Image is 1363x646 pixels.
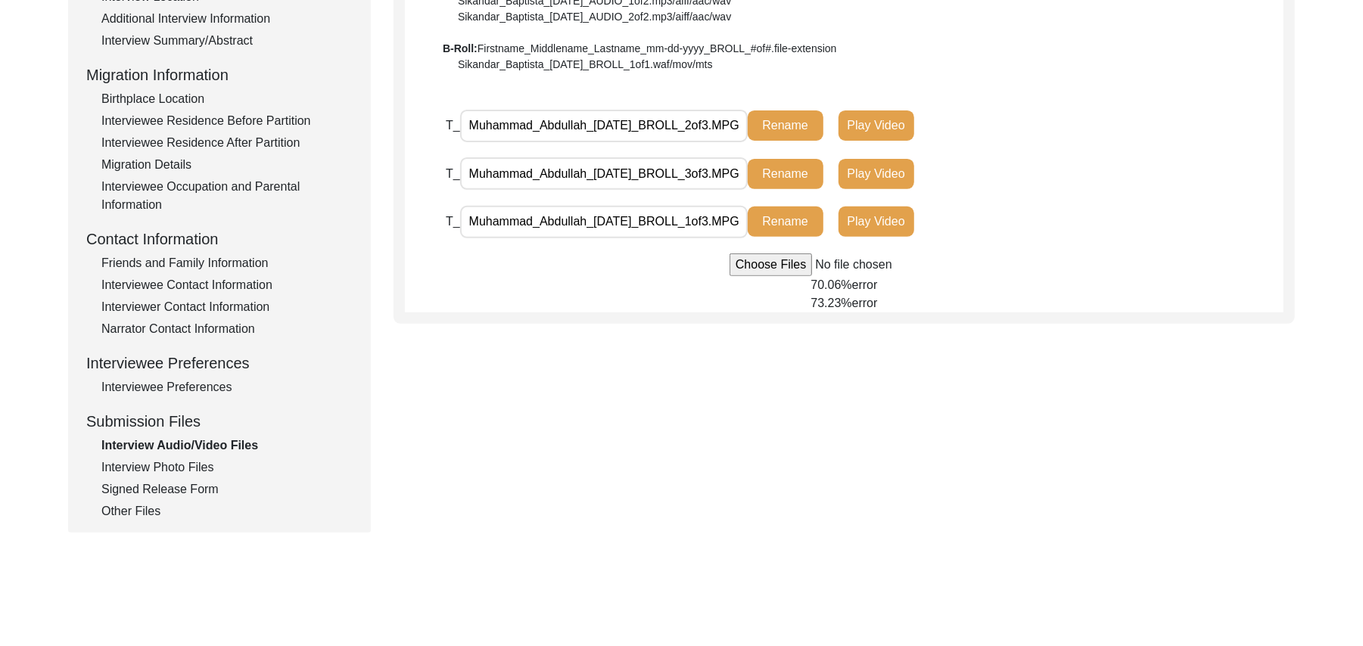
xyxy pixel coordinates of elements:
[101,320,353,338] div: Narrator Contact Information
[101,156,353,174] div: Migration Details
[852,297,878,309] span: error
[811,297,851,309] span: 73.23%
[101,298,353,316] div: Interviewer Contact Information
[101,112,353,130] div: Interviewee Residence Before Partition
[101,10,353,28] div: Additional Interview Information
[852,278,878,291] span: error
[443,42,478,54] b: B-Roll:
[101,502,353,520] div: Other Files
[101,32,353,50] div: Interview Summary/Abstract
[446,167,460,180] span: T_
[86,64,353,86] div: Migration Information
[748,159,823,189] button: Rename
[101,480,353,498] div: Signed Release Form
[86,410,353,433] div: Submission Files
[811,278,851,291] span: 70.06%
[101,134,353,152] div: Interviewee Residence After Partition
[101,276,353,294] div: Interviewee Contact Information
[446,119,460,132] span: T_
[101,436,353,455] div: Interview Audio/Video Files
[748,110,823,141] button: Rename
[446,215,460,228] span: T_
[839,207,914,237] button: Play Video
[839,110,914,141] button: Play Video
[748,207,823,237] button: Rename
[101,254,353,272] div: Friends and Family Information
[86,352,353,374] div: Interviewee Preferences
[101,378,353,396] div: Interviewee Preferences
[101,178,353,214] div: Interviewee Occupation and Parental Information
[101,90,353,108] div: Birthplace Location
[839,159,914,189] button: Play Video
[101,458,353,477] div: Interview Photo Files
[86,228,353,250] div: Contact Information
